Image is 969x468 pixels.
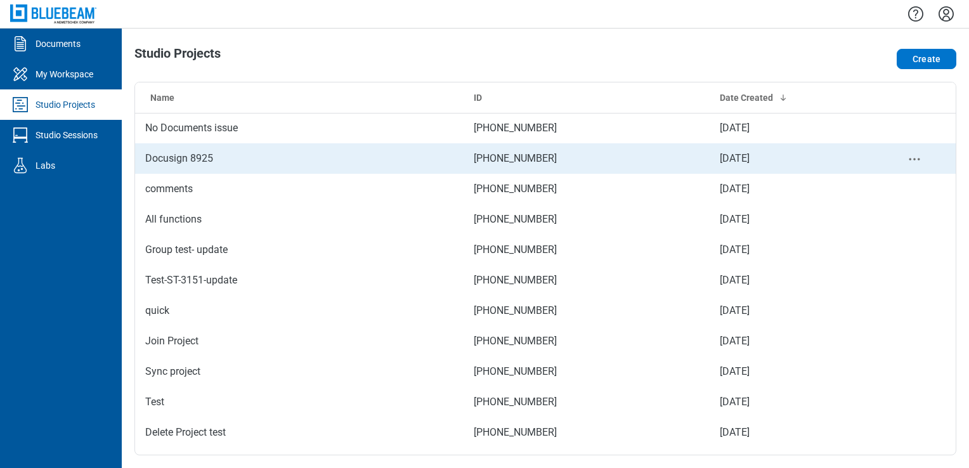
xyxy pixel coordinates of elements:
[710,417,874,448] td: [DATE]
[36,37,81,50] div: Documents
[710,204,874,235] td: [DATE]
[135,265,464,296] td: Test-ST-3151-update
[464,204,710,235] td: [PHONE_NUMBER]
[36,68,93,81] div: My Workspace
[474,91,699,104] div: ID
[135,356,464,387] td: Sync project
[135,387,464,417] td: Test
[720,91,864,104] div: Date Created
[710,113,874,143] td: [DATE]
[135,296,464,326] td: quick
[710,296,874,326] td: [DATE]
[36,98,95,111] div: Studio Projects
[135,235,464,265] td: Group test- update
[464,143,710,174] td: [PHONE_NUMBER]
[135,204,464,235] td: All functions
[10,4,96,23] img: Bluebeam, Inc.
[710,356,874,387] td: [DATE]
[10,155,30,176] svg: Labs
[897,49,956,69] button: Create
[150,91,453,104] div: Name
[710,235,874,265] td: [DATE]
[10,94,30,115] svg: Studio Projects
[135,113,464,143] td: No Documents issue
[135,174,464,204] td: comments
[36,159,55,172] div: Labs
[135,326,464,356] td: Join Project
[907,152,922,167] button: project-actions-menu
[10,125,30,145] svg: Studio Sessions
[464,296,710,326] td: [PHONE_NUMBER]
[464,387,710,417] td: [PHONE_NUMBER]
[464,265,710,296] td: [PHONE_NUMBER]
[10,64,30,84] svg: My Workspace
[936,3,956,25] button: Settings
[10,34,30,54] svg: Documents
[464,174,710,204] td: [PHONE_NUMBER]
[464,326,710,356] td: [PHONE_NUMBER]
[464,235,710,265] td: [PHONE_NUMBER]
[464,113,710,143] td: [PHONE_NUMBER]
[135,143,464,174] td: Docusign 8925
[710,326,874,356] td: [DATE]
[464,417,710,448] td: [PHONE_NUMBER]
[710,387,874,417] td: [DATE]
[710,174,874,204] td: [DATE]
[710,265,874,296] td: [DATE]
[710,143,874,174] td: [DATE]
[135,417,464,448] td: Delete Project test
[36,129,98,141] div: Studio Sessions
[464,356,710,387] td: [PHONE_NUMBER]
[134,46,221,67] h1: Studio Projects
